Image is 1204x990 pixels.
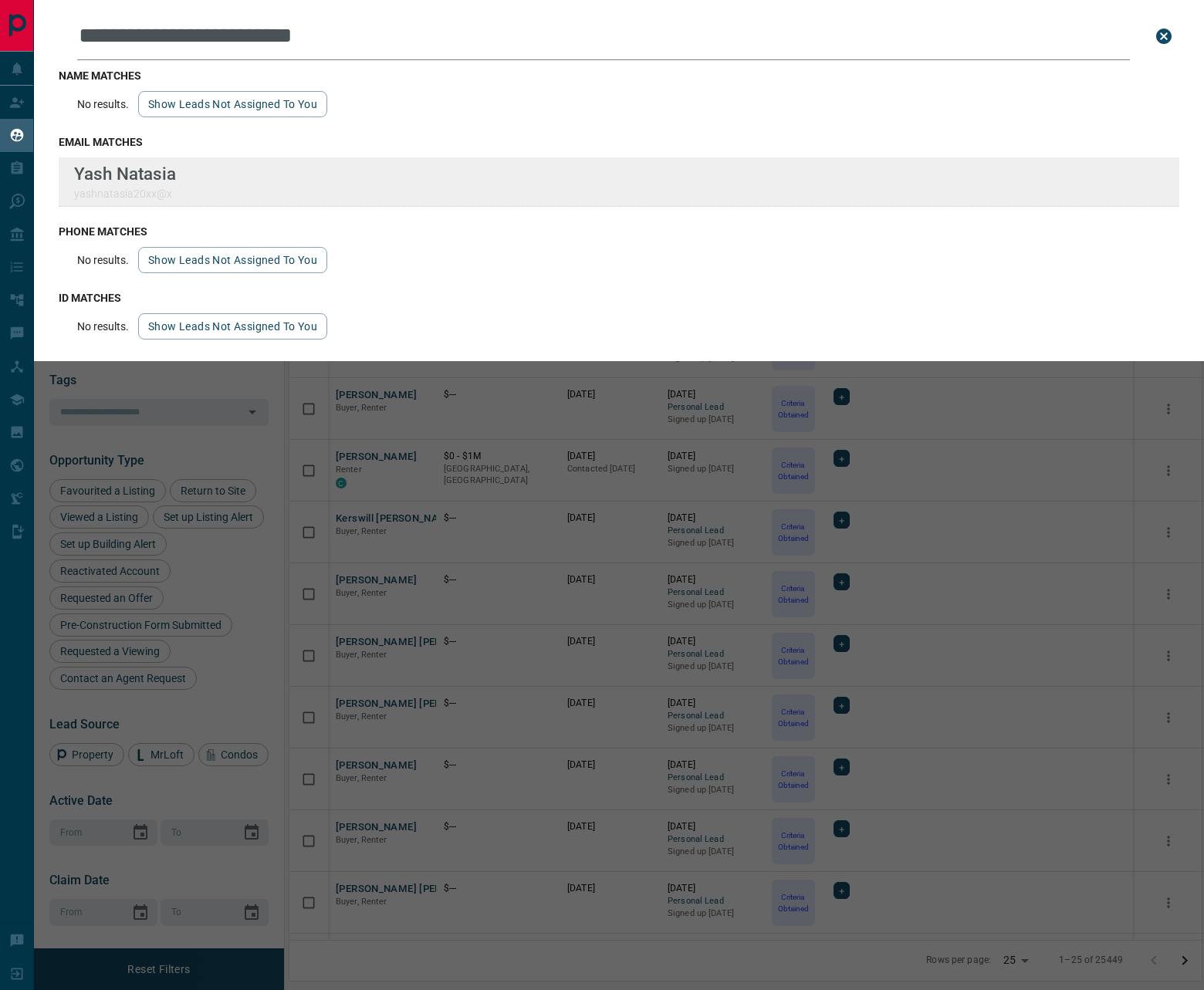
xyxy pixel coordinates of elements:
p: No results. [77,320,129,333]
h3: email matches [59,136,1179,148]
h3: phone matches [59,225,1179,238]
p: Yash Natasia [74,164,176,184]
h3: id matches [59,292,1179,304]
button: show leads not assigned to you [138,313,327,340]
p: No results. [77,98,129,110]
p: yashnatasia20xx@x [74,188,176,200]
p: No results. [77,254,129,266]
button: show leads not assigned to you [138,91,327,117]
h3: name matches [59,69,1179,82]
button: show leads not assigned to you [138,247,327,273]
button: close search bar [1148,21,1179,52]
